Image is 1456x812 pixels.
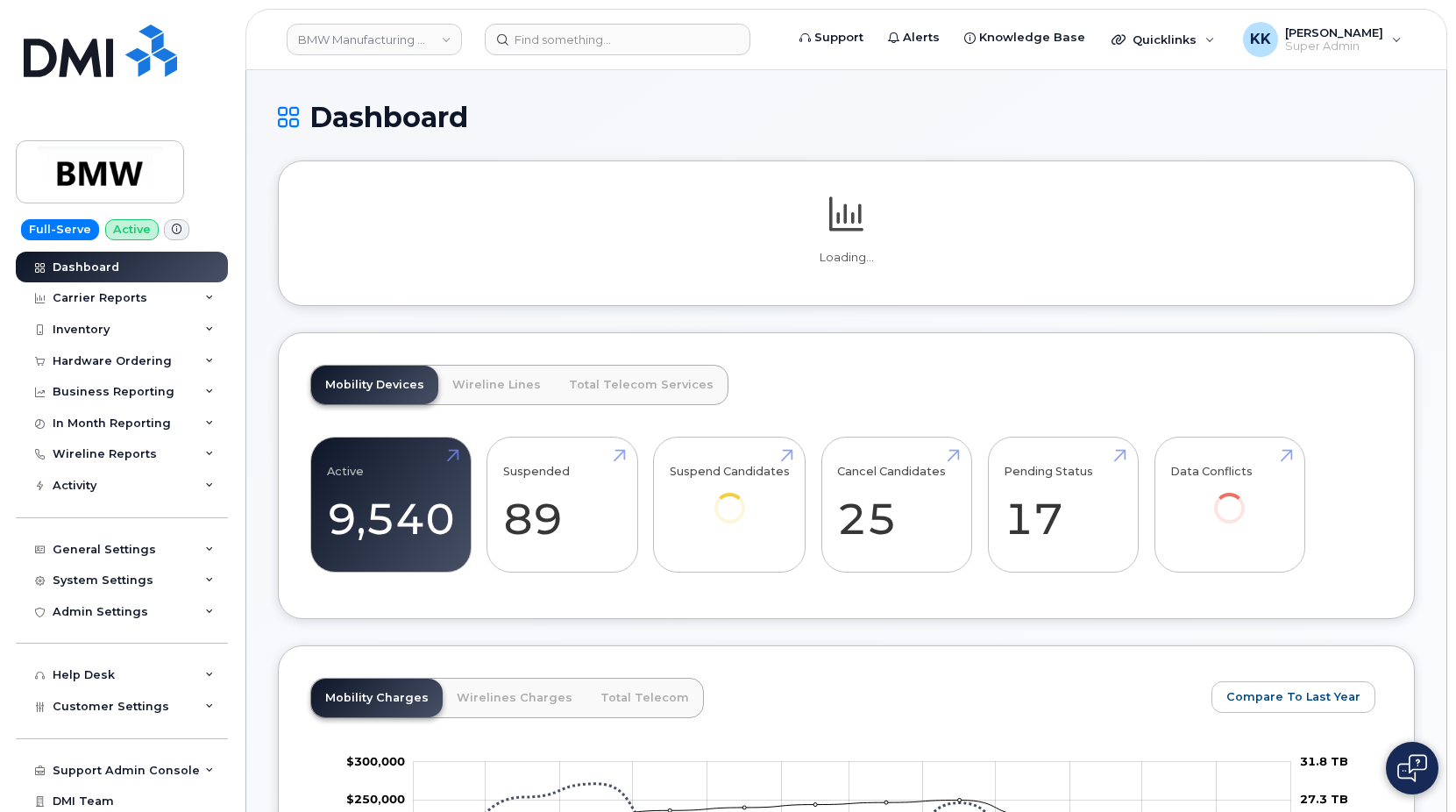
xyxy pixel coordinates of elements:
[670,447,790,548] a: Suspend Candidates
[1170,447,1289,548] a: Data Conflicts
[346,754,405,768] g: $0
[346,754,405,768] tspan: $300,000
[311,366,438,404] a: Mobility Devices
[443,679,586,717] a: Wirelines Charges
[1004,447,1122,563] a: Pending Status 17
[555,366,728,404] a: Total Telecom Services
[1226,688,1360,705] span: Compare To Last Year
[346,793,405,807] g: $0
[586,679,703,717] a: Total Telecom
[346,793,405,807] tspan: $250,000
[438,366,555,404] a: Wireline Lines
[1300,754,1348,768] tspan: 31.8 TB
[311,679,443,717] a: Mobility Charges
[1300,793,1348,807] tspan: 27.3 TB
[310,250,1382,266] p: Loading...
[278,102,1415,132] h1: Dashboard
[327,447,455,563] a: Active 9,540
[837,447,955,563] a: Cancel Candidates 25
[1397,754,1427,782] img: Open chat
[1211,681,1375,713] button: Compare To Last Year
[503,447,621,563] a: Suspended 89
